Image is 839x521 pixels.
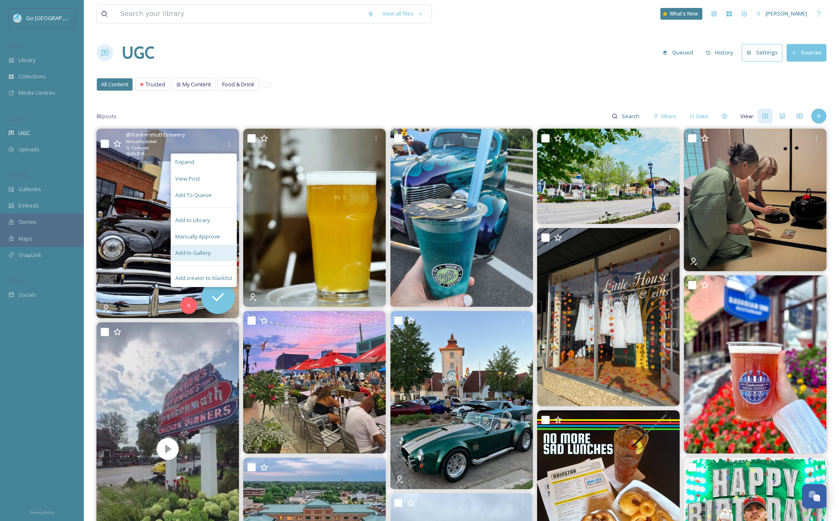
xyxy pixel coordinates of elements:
a: History [701,44,742,61]
img: Labor Day calls for good company, good food, and a little extra time to enjoy it all. ❤️ Celebrat... [537,129,680,224]
img: Now that the sun has set on our patio and Third Street is back open, we wanted to take a minute t... [243,311,386,454]
span: Add To Queue [175,191,212,199]
span: Carousel [132,145,149,151]
span: Socials [18,291,36,299]
span: Maps [18,235,32,243]
span: Media Centres [18,89,55,97]
span: Manually Approve [175,233,220,241]
span: 1542 x 2048 [126,151,145,157]
span: Library [18,56,35,64]
span: [PERSON_NAME] [766,10,807,17]
button: History [701,44,738,61]
span: Add creator to blacklist [175,274,232,282]
img: Join us for Friday's Big Block Party during Autofest 🚘🍻 In addition to restaurant and patio seati... [96,129,239,318]
span: Manually Added [126,139,157,145]
span: UGC [18,129,30,137]
button: Settings [742,44,782,61]
span: My Content [182,80,211,88]
button: Queued [658,44,697,61]
span: Collections [18,73,46,80]
span: WIDGETS [8,172,28,179]
input: Search [618,108,645,124]
img: It's officially Frankenmuth Auto Fest weekend! 🚗💨 Head to Frankenmuth this weekend, September 5-7... [390,311,533,489]
button: Sources [787,44,826,61]
button: Open Chat [802,484,826,508]
a: UGC [122,40,154,65]
a: Settings [742,44,787,61]
span: View: [740,112,754,120]
span: Date [696,112,709,120]
span: SnapLink [18,251,42,259]
img: 🚗✨ Headed to Frankenmuth Autofest this weekend? ✨🚗 Make sure to swing by and grab a hot pasty 🥟 o... [390,129,533,307]
span: Food & Drink [222,80,255,88]
span: 8k posts [96,112,117,120]
a: [PERSON_NAME] [752,5,811,22]
img: Zwickel Bier is back on tap at Oracle! 🍻 Every draft pint will also help our Pints for Positive C... [243,129,386,307]
a: What's New [660,8,702,20]
input: Search your library [116,5,363,23]
img: Frankenmuth Auto Fest has begun! 🚗💨 Soak up the sights and sounds of one of the country's finest ... [684,275,826,454]
a: Queued [658,44,701,61]
a: View all files [378,5,427,22]
span: Add to Library [175,216,210,224]
span: Expand [175,158,194,166]
span: Embeds [18,202,39,210]
span: Privacy Policy [30,510,54,515]
span: Add to Gallery [175,249,210,257]
span: All Content [101,80,128,88]
span: MEDIA [8,43,23,49]
span: Filters [661,112,676,120]
span: @ frankenmuthbrewery [126,131,185,139]
img: 🍵 Tea ceremony this Saturday at 2pm! Open to the public, $10 per person! 🍵 [684,129,826,271]
span: Stories [18,218,36,226]
a: Privacy Policy [30,507,54,517]
span: Trusted [145,80,165,88]
img: GoGreatLogo_MISkies_RegionalTrails%20%281%29.png [13,14,22,22]
span: COLLECT [8,116,26,122]
img: Grab your ghouls and come to Downtown Bay City for the Fall Into Autumn Open House today & tomorr... [537,228,680,406]
span: Uploads [18,145,39,153]
span: View Post [175,175,200,183]
span: SOCIALS [8,278,25,284]
span: Galleries [18,185,41,193]
span: Go [GEOGRAPHIC_DATA] [26,14,88,22]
